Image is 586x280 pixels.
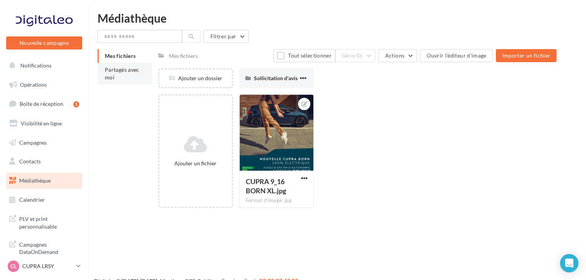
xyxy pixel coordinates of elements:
a: PLV et print personnalisable [5,211,84,233]
div: Mes fichiers [169,52,198,60]
a: Boîte de réception1 [5,96,84,112]
span: Importer un fichier [502,52,550,59]
span: Visibilité en ligne [21,120,62,127]
div: Format d'image: jpg [246,197,308,204]
span: Boîte de réception [20,100,63,107]
a: Campagnes [5,135,84,151]
button: Actions [378,49,417,62]
button: Importer un fichier [496,49,556,62]
span: Campagnes [19,139,47,145]
span: Campagnes DataOnDemand [19,239,79,256]
div: Ajouter un fichier [162,160,229,167]
span: Médiathèque [19,177,51,184]
span: (0) [356,53,363,59]
div: 1 [73,101,79,107]
p: CUPRA LRSY [22,262,73,270]
span: PLV et print personnalisable [19,214,79,230]
span: CUPRA 9_16 BORN XL.jpg [246,177,286,195]
a: Calendrier [5,192,84,208]
div: Open Intercom Messenger [560,254,578,272]
a: CL CUPRA LRSY [6,259,82,273]
span: Sollicitation d'avis [254,75,298,81]
div: Médiathèque [98,12,577,24]
span: Calendrier [19,196,45,203]
button: Filtrer par [204,30,249,43]
button: Ouvrir l'éditeur d'image [420,49,493,62]
span: Contacts [19,158,41,165]
button: Nouvelle campagne [6,36,82,49]
span: Partagés avec moi [105,66,139,81]
span: Notifications [20,62,51,69]
a: Campagnes DataOnDemand [5,236,84,259]
button: Gérer(0) [335,49,376,62]
a: Visibilité en ligne [5,115,84,132]
span: Actions [385,52,404,59]
a: Opérations [5,77,84,93]
span: CL [10,262,17,270]
span: Opérations [20,81,47,88]
a: Contacts [5,153,84,170]
div: Ajouter un dossier [159,74,232,82]
a: Médiathèque [5,173,84,189]
button: Notifications [5,58,81,74]
span: Mes fichiers [105,53,136,59]
button: Tout sélectionner [273,49,335,62]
